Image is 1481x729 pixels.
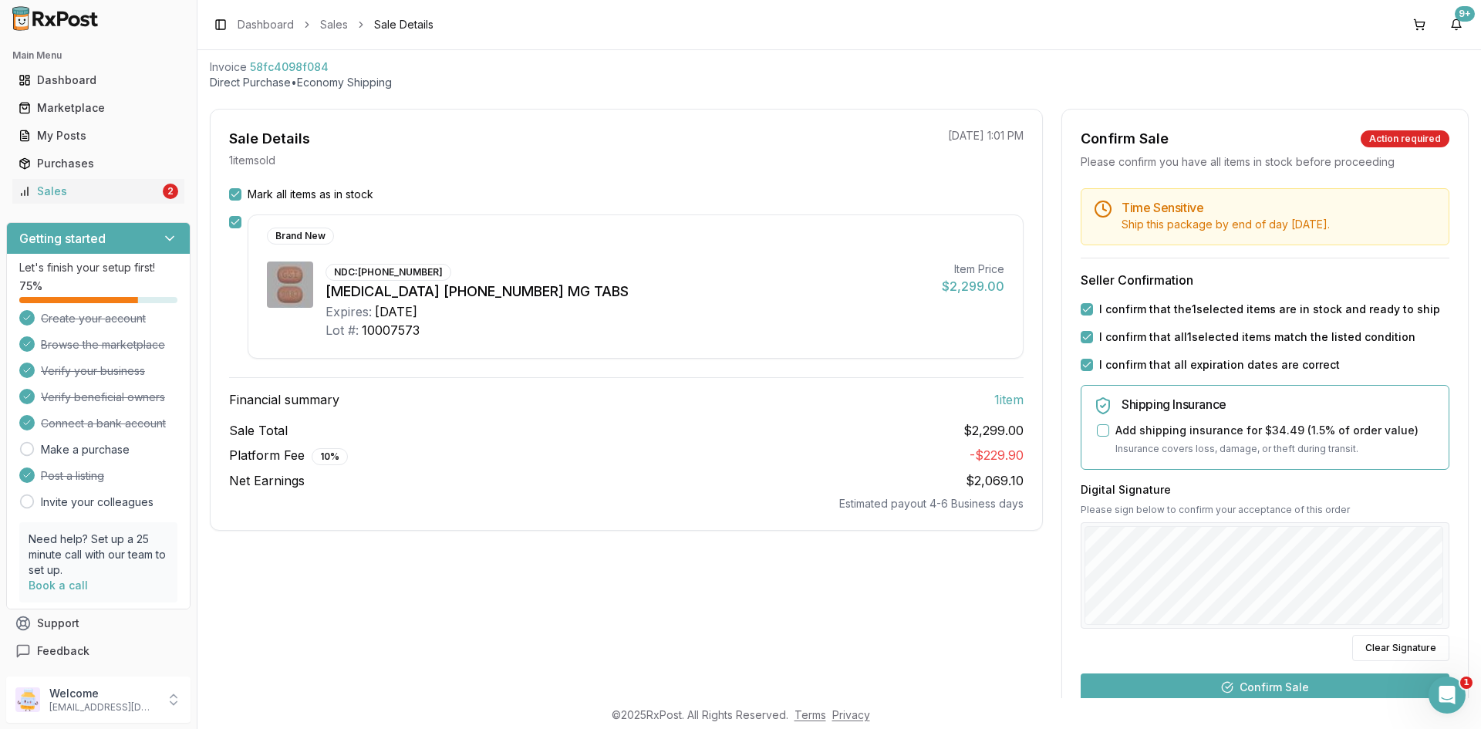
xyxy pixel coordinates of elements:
[12,177,184,205] a: Sales2
[326,281,929,302] div: [MEDICAL_DATA] [PHONE_NUMBER] MG TABS
[963,421,1024,440] span: $2,299.00
[15,296,293,339] div: Send us a message
[206,481,309,543] button: Help
[229,421,288,440] span: Sale Total
[12,49,184,62] h2: Main Menu
[970,447,1024,463] span: - $229.90
[210,75,1469,90] p: Direct Purchase • Economy Shipping
[312,448,348,465] div: 10 %
[41,442,130,457] a: Make a purchase
[31,110,278,162] p: Hi [PERSON_NAME] 👋
[19,184,160,199] div: Sales
[34,520,69,531] span: Home
[6,179,191,204] button: Sales2
[19,73,178,88] div: Dashboard
[1122,201,1436,214] h5: Time Sensitive
[19,229,106,248] h3: Getting started
[229,128,310,150] div: Sale Details
[19,278,42,294] span: 75 %
[41,363,145,379] span: Verify your business
[224,25,255,56] img: Profile image for Manuel
[375,302,417,321] div: [DATE]
[250,59,329,75] span: 58fc4098f084
[12,122,184,150] a: My Posts
[1444,12,1469,37] button: 9+
[1099,357,1340,373] label: I confirm that all expiration dates are correct
[1081,154,1449,170] div: Please confirm you have all items in stock before proceeding
[32,221,277,237] div: Recent message
[6,637,191,665] button: Feedback
[1099,329,1415,345] label: I confirm that all 1 selected items match the listed condition
[1122,218,1330,231] span: Ship this package by end of day [DATE] .
[966,473,1024,488] span: $2,069.10
[1352,635,1449,661] button: Clear Signature
[194,25,225,56] img: Profile image for Rachel
[69,245,133,257] span: Good to go!
[31,162,278,188] p: How can we help?
[41,390,165,405] span: Verify beneficial owners
[41,416,166,431] span: Connect a bank account
[49,701,157,714] p: [EMAIL_ADDRESS][DOMAIN_NAME]
[15,687,40,712] img: User avatar
[41,311,146,326] span: Create your account
[229,471,305,490] span: Net Earnings
[6,6,105,31] img: RxPost Logo
[161,259,215,275] div: • 32m ago
[32,449,277,465] div: All services are online
[1081,504,1449,516] p: Please sign below to confirm your acceptance of this order
[6,609,191,637] button: Support
[267,228,334,245] div: Brand New
[6,96,191,120] button: Marketplace
[22,353,286,384] button: Search for help
[12,94,184,122] a: Marketplace
[229,496,1024,511] div: Estimated payout 4-6 Business days
[320,17,348,32] a: Sales
[326,321,359,339] div: Lot #:
[6,123,191,148] button: My Posts
[41,337,165,353] span: Browse the marketplace
[29,579,88,592] a: Book a call
[12,150,184,177] a: Purchases
[6,151,191,176] button: Purchases
[1455,6,1475,22] div: 9+
[19,156,178,171] div: Purchases
[238,17,294,32] a: Dashboard
[326,264,451,281] div: NDC: [PHONE_NUMBER]
[1429,677,1466,714] iframe: Intercom live chat
[362,321,420,339] div: 10007573
[245,520,269,531] span: Help
[41,468,104,484] span: Post a listing
[1460,677,1473,689] span: 1
[29,532,168,578] p: Need help? Set up a 25 minute call with our team to set up.
[32,471,277,502] button: View status page
[994,390,1024,409] span: 1 item
[19,100,178,116] div: Marketplace
[1081,271,1449,289] h3: Seller Confirmation
[942,262,1004,277] div: Item Price
[229,390,339,409] span: Financial summary
[6,68,191,93] button: Dashboard
[210,59,247,75] div: Invoice
[1122,398,1436,410] h5: Shipping Insurance
[942,277,1004,295] div: $2,299.00
[69,259,158,275] div: [PERSON_NAME]
[229,446,348,465] span: Platform Fee
[1361,130,1449,147] div: Action required
[832,708,870,721] a: Privacy
[1081,673,1449,701] button: Confirm Sale
[1115,441,1436,457] p: Insurance covers loss, damage, or theft during transit.
[1099,302,1440,317] label: I confirm that the 1 selected items are in stock and ready to ship
[103,481,205,543] button: Messages
[19,260,177,275] p: Let's finish your setup first!
[16,231,292,288] div: Profile image for ManuelGood to go![PERSON_NAME]•32m ago
[49,686,157,701] p: Welcome
[948,128,1024,143] p: [DATE] 1:01 PM
[41,494,153,510] a: Invite your colleagues
[163,184,178,199] div: 2
[267,262,313,308] img: Biktarvy 50-200-25 MG TABS
[12,66,184,94] a: Dashboard
[15,208,293,289] div: Recent messageProfile image for ManuelGood to go![PERSON_NAME]•32m ago
[31,29,120,54] img: logo
[37,643,89,659] span: Feedback
[229,153,275,168] p: 1 item sold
